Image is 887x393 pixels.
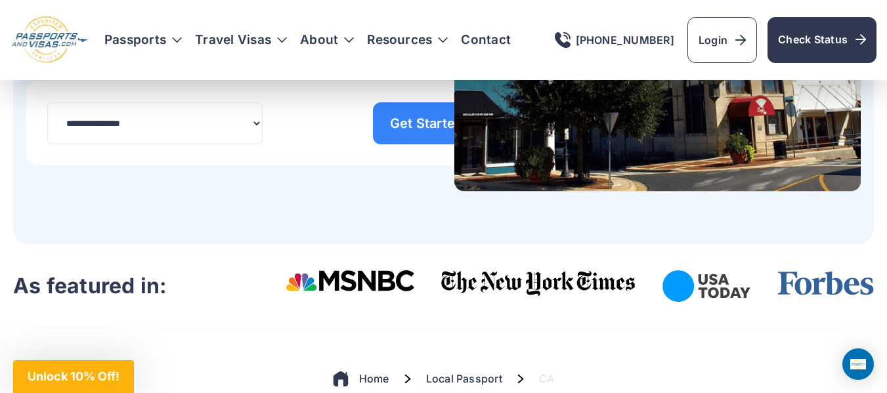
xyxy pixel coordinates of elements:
h3: Passports [104,33,182,47]
a: Login [687,17,757,63]
span: Unlock 10% Off! [28,369,119,383]
div: Unlock 10% Off! [13,360,134,393]
img: Msnbc [286,270,415,291]
a: Contact [461,33,511,47]
a: Home [359,371,389,388]
div: Open Intercom Messenger [842,348,874,380]
h3: Travel Visas [195,33,287,47]
a: Check Status [768,17,876,63]
img: Forbes [777,270,874,297]
img: Logo [11,16,89,64]
a: Get Started [373,102,499,144]
span: Login [699,32,746,48]
a: About [300,33,338,47]
h3: Resources [367,33,448,47]
img: The New York Times [441,270,636,297]
h3: As featured in: [13,273,167,299]
span: Check Status [778,31,866,47]
span: Get Started [390,117,482,130]
a: Local Passport [426,371,502,388]
a: [PHONE_NUMBER] [555,32,674,48]
img: USA Today [662,270,750,302]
